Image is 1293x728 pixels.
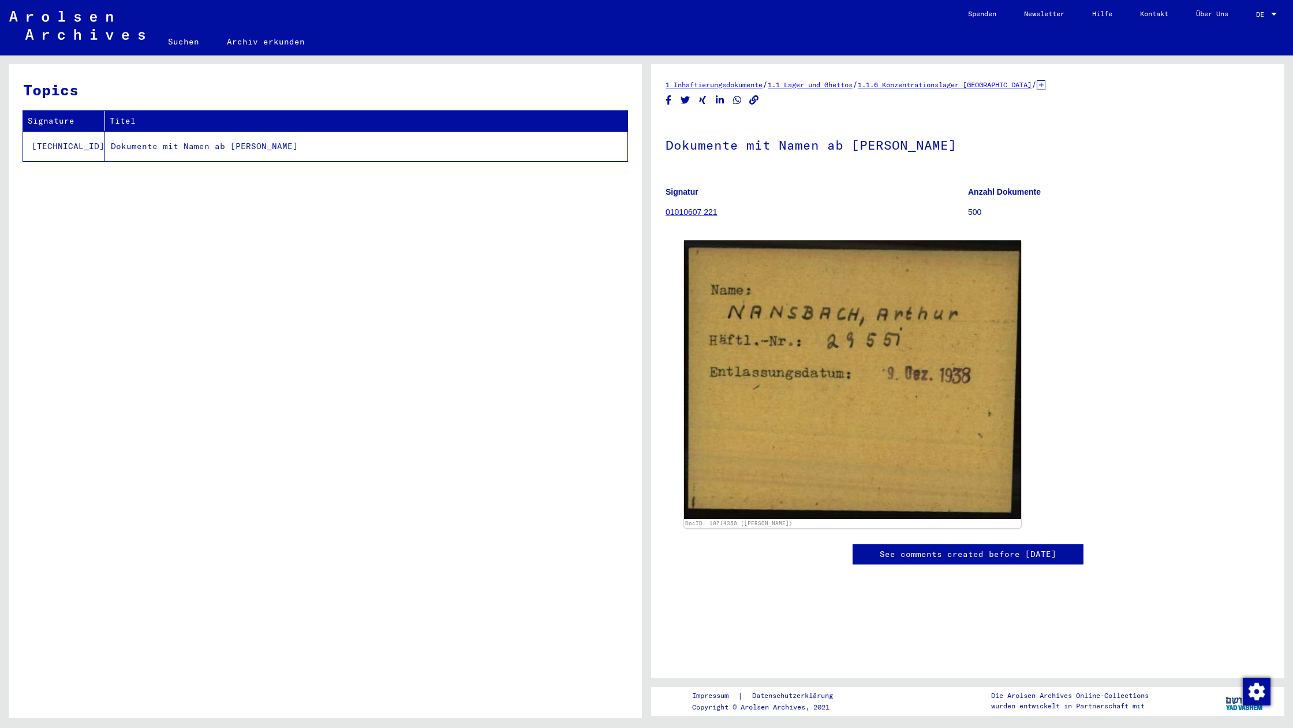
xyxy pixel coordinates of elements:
span: DE [1256,10,1269,18]
span: / [853,79,858,90]
a: Archiv erkunden [213,28,319,55]
a: 01010607 221 [666,207,717,217]
a: Impressum [692,690,738,702]
button: Share on LinkedIn [714,93,726,107]
b: Anzahl Dokumente [968,187,1041,196]
span: / [1032,79,1037,90]
a: See comments created before [DATE] [880,548,1056,560]
td: Dokumente mit Namen ab [PERSON_NAME] [105,131,627,161]
a: 1.1 Lager und Ghettos [768,80,853,89]
th: Titel [105,111,627,131]
a: Suchen [154,28,213,55]
button: Copy link [748,93,760,107]
a: DocID: 10714350 ([PERSON_NAME]) [685,520,793,526]
a: 1.1.6 Konzentrationslager [GEOGRAPHIC_DATA] [858,80,1032,89]
img: 001.jpg [684,240,1021,518]
div: | [692,690,847,702]
td: [TECHNICAL_ID] [23,131,105,161]
a: Datenschutzerklärung [743,690,847,702]
span: / [763,79,768,90]
p: 500 [968,206,1270,218]
button: Share on Facebook [663,93,675,107]
h3: Topics [23,79,627,101]
a: 1 Inhaftierungsdokumente [666,80,763,89]
p: Die Arolsen Archives Online-Collections [991,690,1149,701]
button: Share on WhatsApp [731,93,743,107]
button: Share on Xing [697,93,709,107]
h1: Dokumente mit Namen ab [PERSON_NAME] [666,118,1270,169]
img: Arolsen_neg.svg [9,11,145,40]
th: Signature [23,111,105,131]
p: wurden entwickelt in Partnerschaft mit [991,701,1149,711]
button: Share on Twitter [679,93,692,107]
img: Zustimmung ändern [1243,678,1270,705]
p: Copyright © Arolsen Archives, 2021 [692,702,847,712]
img: yv_logo.png [1223,686,1266,715]
b: Signatur [666,187,698,196]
